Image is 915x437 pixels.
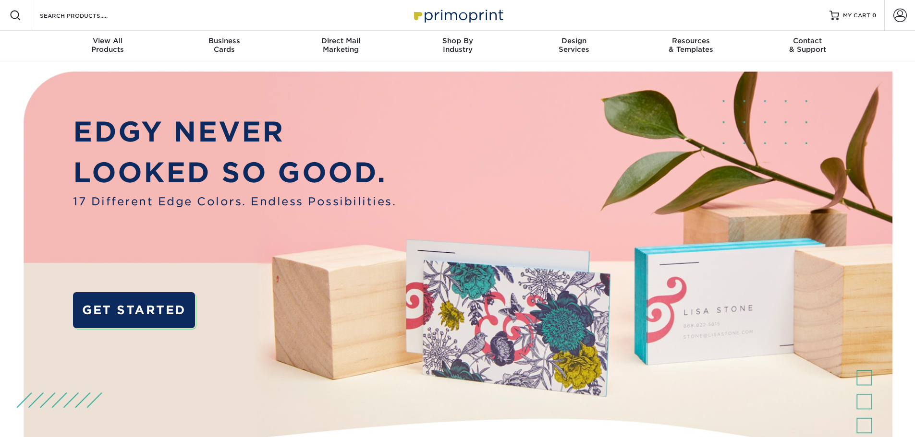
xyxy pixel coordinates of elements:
div: Marketing [282,36,399,54]
div: Cards [166,36,282,54]
span: Contact [749,36,866,45]
span: Design [516,36,633,45]
a: DesignServices [516,31,633,61]
p: EDGY NEVER [73,111,396,153]
span: Direct Mail [282,36,399,45]
span: View All [49,36,166,45]
div: Products [49,36,166,54]
input: SEARCH PRODUCTS..... [39,10,133,21]
a: Direct MailMarketing [282,31,399,61]
a: Shop ByIndustry [399,31,516,61]
a: Resources& Templates [633,31,749,61]
span: Resources [633,36,749,45]
a: Contact& Support [749,31,866,61]
img: Primoprint [410,5,506,25]
span: Shop By [399,36,516,45]
p: LOOKED SO GOOD. [73,152,396,193]
div: Industry [399,36,516,54]
span: 0 [872,12,877,19]
a: BusinessCards [166,31,282,61]
span: Business [166,36,282,45]
span: MY CART [843,12,870,20]
div: & Templates [633,36,749,54]
a: View AllProducts [49,31,166,61]
a: GET STARTED [73,292,195,328]
div: & Support [749,36,866,54]
span: 17 Different Edge Colors. Endless Possibilities. [73,193,396,210]
div: Services [516,36,633,54]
